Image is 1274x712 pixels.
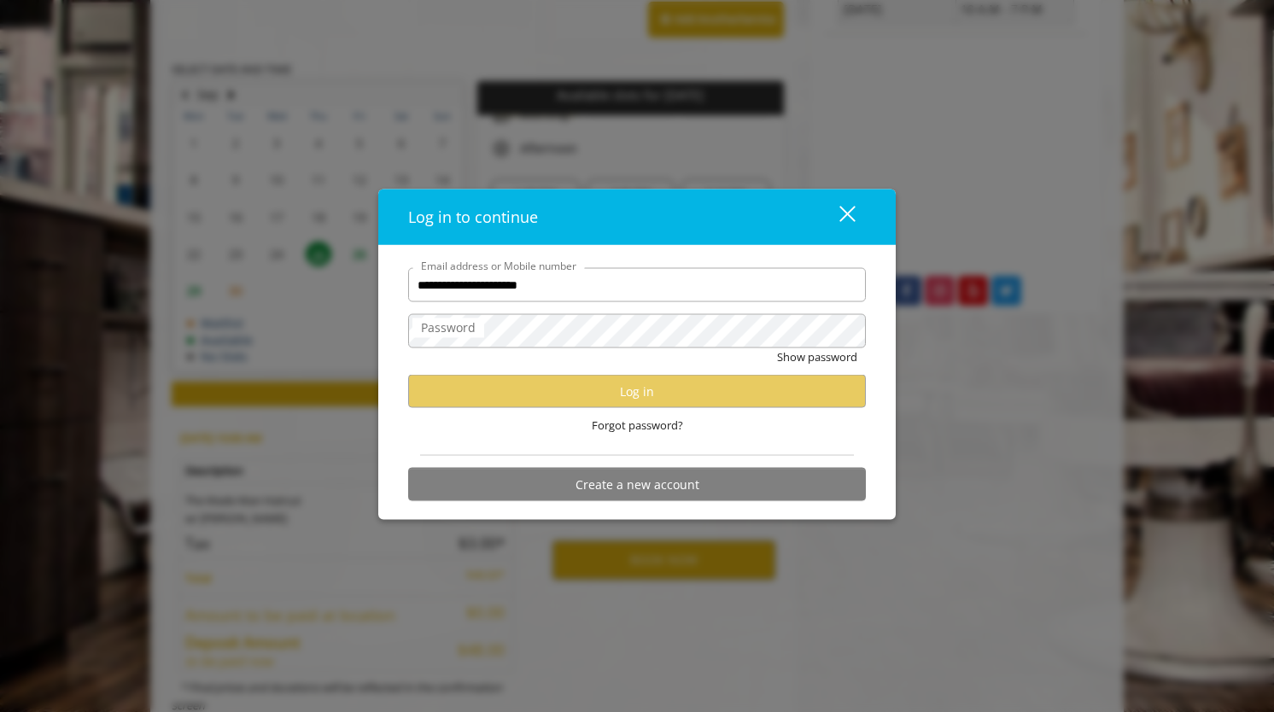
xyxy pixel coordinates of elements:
button: Log in [408,375,866,408]
span: Forgot password? [592,417,683,435]
label: Email address or Mobile number [412,258,585,274]
button: Create a new account [408,468,866,501]
div: close dialog [820,204,854,230]
label: Password [412,318,484,337]
input: Email address or Mobile number [408,268,866,302]
button: Show password [777,348,857,366]
span: Log in to continue [408,207,538,227]
button: close dialog [808,200,866,235]
input: Password [408,314,866,348]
